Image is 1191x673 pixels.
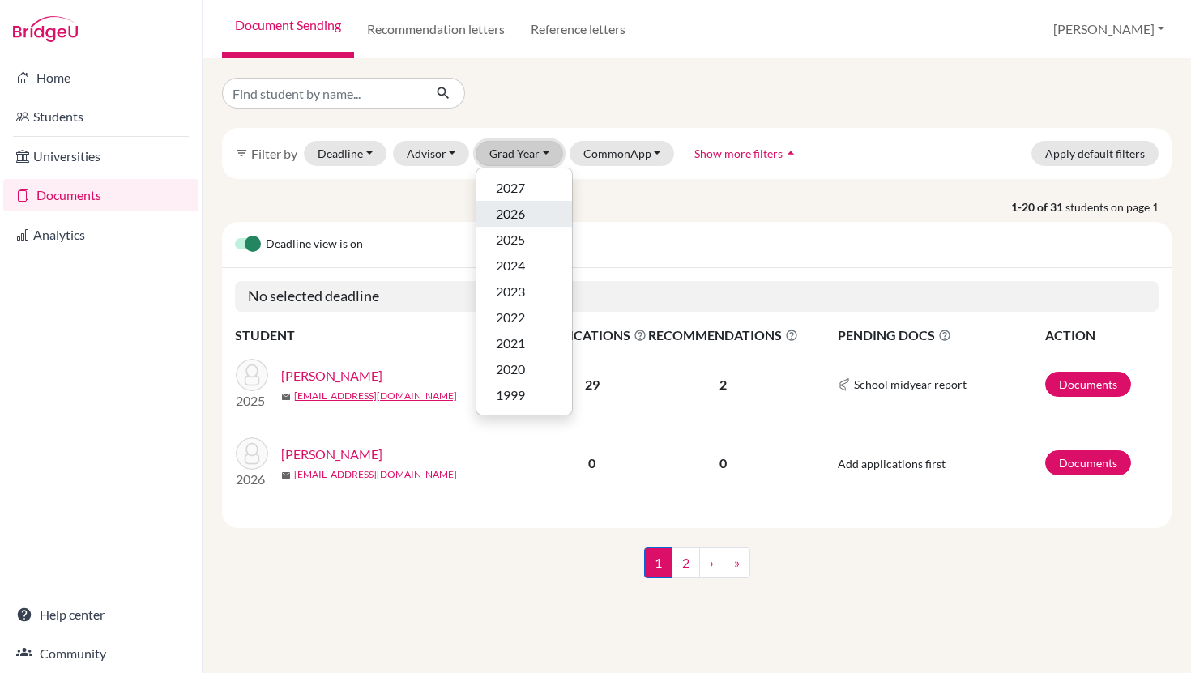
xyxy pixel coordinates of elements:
i: arrow_drop_up [783,145,799,161]
span: mail [281,471,291,480]
span: 1 [644,547,672,578]
span: School midyear report [854,376,967,393]
div: Grad Year [476,168,573,415]
span: PENDING DOCS [838,326,1044,345]
a: › [699,547,724,578]
a: » [724,547,750,578]
i: filter_list [235,147,248,160]
img: Bridge-U [13,16,78,42]
p: 2025 [236,391,268,411]
span: 2022 [496,308,525,327]
p: 2 [648,375,798,394]
span: 2026 [496,204,525,224]
button: 2020 [476,356,572,382]
b: 29 [585,377,600,392]
button: Advisor [393,141,470,166]
a: Universities [3,140,198,173]
a: Documents [1045,450,1131,475]
span: 2020 [496,360,525,379]
h5: No selected deadline [235,281,1159,312]
a: Help center [3,598,198,631]
th: ACTION [1044,325,1159,346]
span: 2021 [496,334,525,353]
a: Students [3,100,198,133]
button: 2024 [476,253,572,279]
span: 2023 [496,282,525,301]
span: mail [281,392,291,402]
button: 1999 [476,382,572,408]
nav: ... [644,547,750,591]
button: [PERSON_NAME] [1046,14,1172,45]
a: [PERSON_NAME] [281,445,382,464]
button: 2026 [476,201,572,227]
img: Common App logo [838,378,851,391]
a: [EMAIL_ADDRESS][DOMAIN_NAME] [294,467,457,482]
a: [PERSON_NAME] [281,366,382,385]
span: Filter by [251,146,297,161]
strong: 1-20 of 31 [1011,198,1065,215]
span: APPLICATIONS [538,326,647,345]
a: Home [3,62,198,94]
span: 2024 [496,256,525,275]
span: RECOMMENDATIONS [648,326,798,345]
button: Grad Year [476,141,563,166]
button: Apply default filters [1031,141,1159,166]
button: 2023 [476,279,572,305]
img: Assefa, Mahider [236,359,268,391]
a: Community [3,637,198,670]
button: Show more filtersarrow_drop_up [681,141,813,166]
p: 0 [648,454,798,473]
b: 0 [588,455,595,471]
button: 2027 [476,175,572,201]
a: 2 [672,547,700,578]
span: 1999 [496,385,525,405]
button: 2021 [476,330,572,356]
span: Add applications first [838,457,946,471]
th: STUDENT [235,325,537,346]
span: students on page 1 [1065,198,1172,215]
button: CommonApp [570,141,675,166]
span: Show more filters [694,147,783,160]
p: 2026 [236,470,268,489]
a: [EMAIL_ADDRESS][DOMAIN_NAME] [294,389,457,403]
img: Azimi, Mohammadullah Sallim [236,437,268,470]
a: Documents [1045,372,1131,397]
span: 2027 [496,178,525,198]
button: Deadline [304,141,386,166]
span: Deadline view is on [266,235,363,254]
button: 2022 [476,305,572,330]
a: Analytics [3,219,198,251]
span: 2025 [496,230,525,249]
a: Documents [3,179,198,211]
button: 2025 [476,227,572,253]
input: Find student by name... [222,78,423,109]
